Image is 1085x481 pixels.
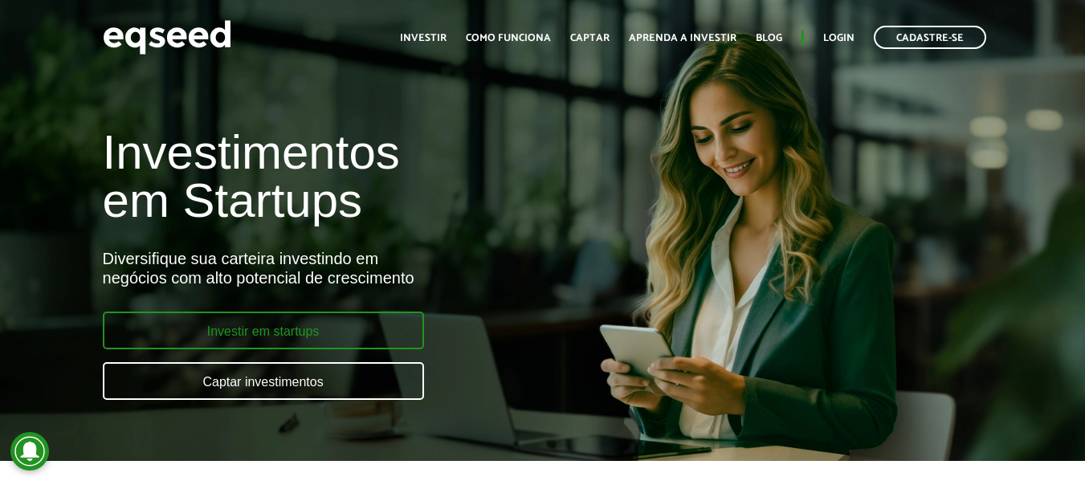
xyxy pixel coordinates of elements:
[103,249,622,287] div: Diversifique sua carteira investindo em negócios com alto potencial de crescimento
[874,26,986,49] a: Cadastre-se
[103,362,424,400] a: Captar investimentos
[823,33,855,43] a: Login
[103,16,231,59] img: EqSeed
[756,33,782,43] a: Blog
[400,33,447,43] a: Investir
[466,33,551,43] a: Como funciona
[629,33,736,43] a: Aprenda a investir
[570,33,610,43] a: Captar
[103,128,622,225] h1: Investimentos em Startups
[103,312,424,349] a: Investir em startups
